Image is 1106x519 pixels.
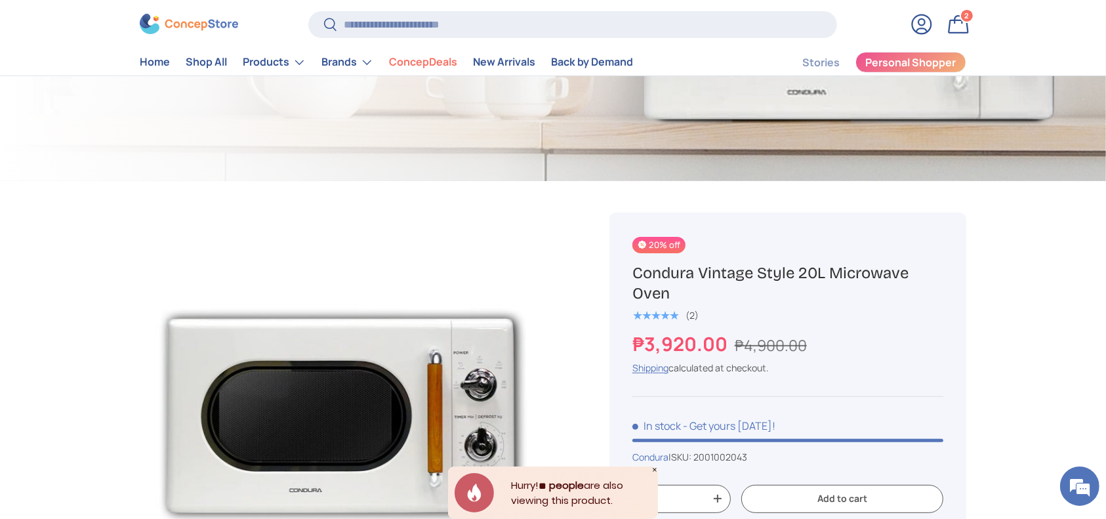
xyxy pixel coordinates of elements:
nav: Primary [140,49,633,75]
span: ★★★★★ [632,309,679,322]
span: SKU: [671,451,691,463]
span: In stock [632,419,681,433]
summary: Products [235,49,314,75]
a: Stories [802,50,840,75]
span: Personal Shopper [866,58,956,68]
button: Add to cart [741,485,943,513]
div: Close [651,467,658,473]
p: - Get yours [DATE]! [683,419,775,433]
img: ConcepStore [140,14,238,35]
a: Back by Demand [551,50,633,75]
span: 2001002043 [693,451,747,463]
a: Shop All [186,50,227,75]
h1: Condura Vintage Style 20L Microwave Oven [632,263,943,304]
div: 5.0 out of 5.0 stars [632,310,679,322]
span: 20% off [632,237,686,253]
a: New Arrivals [473,50,535,75]
div: calculated at checkout. [632,361,943,375]
nav: Secondary [771,49,966,75]
summary: Brands [314,49,381,75]
div: (2) [686,310,699,320]
a: Home [140,50,170,75]
strong: ₱3,920.00 [632,331,731,357]
span: | [668,451,747,463]
a: ConcepDeals [389,50,457,75]
a: Personal Shopper [855,52,966,73]
a: 5.0 out of 5.0 stars (2) [632,307,699,322]
span: 2 [965,11,970,21]
s: ₱4,900.00 [735,335,807,356]
a: Shipping [632,362,668,374]
a: Condura [632,451,668,463]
